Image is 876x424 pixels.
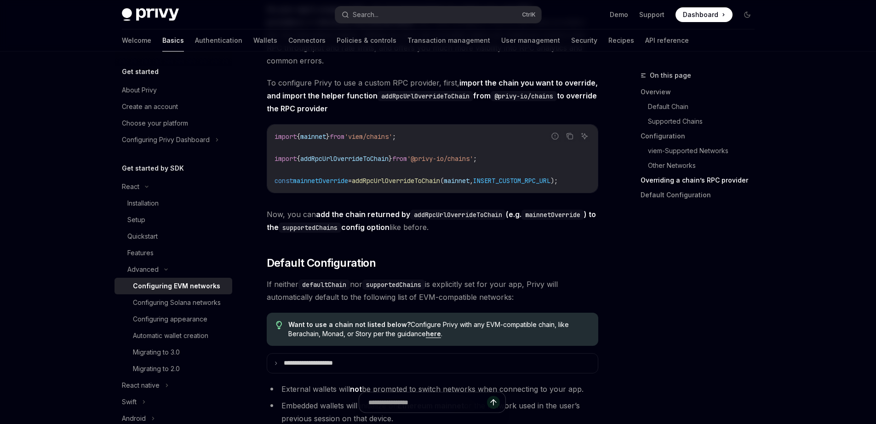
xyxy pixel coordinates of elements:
[115,115,232,132] a: Choose your platform
[267,278,598,304] span: If neither nor is explicitly set for your app, Privy will automatically default to the following ...
[378,91,473,101] code: addRpcUrlOverrideToChain
[501,29,560,52] a: User management
[288,321,411,328] strong: Want to use a chain not listed below?
[127,214,145,225] div: Setup
[648,114,762,129] a: Supported Chains
[335,6,541,23] button: Search...CtrlK
[350,384,362,394] strong: not
[267,383,598,395] li: External wallets will be prompted to switch networks when connecting to your app.
[122,66,159,77] h5: Get started
[487,396,500,409] button: Send message
[645,29,689,52] a: API reference
[473,177,550,185] span: INSERT_CUSTOM_RPC_URL
[122,380,160,391] div: React native
[133,330,208,341] div: Automatic wallet creation
[410,210,506,220] code: addRpcUrlOverrideToChain
[115,195,232,212] a: Installation
[440,177,444,185] span: (
[115,278,232,294] a: Configuring EVM networks
[115,344,232,361] a: Migrating to 3.0
[683,10,718,19] span: Dashboard
[122,101,178,112] div: Create an account
[267,76,598,115] span: To configure Privy to use a custom RPC provider, first,
[610,10,628,19] a: Demo
[127,247,154,258] div: Features
[297,155,300,163] span: {
[330,132,344,141] span: from
[267,208,598,234] span: Now, you can like before.
[473,155,477,163] span: ;
[549,130,561,142] button: Report incorrect code
[650,70,691,81] span: On this page
[115,311,232,327] a: Configuring appearance
[521,210,584,220] code: mainnetOverride
[740,7,755,22] button: Toggle dark mode
[288,29,326,52] a: Connectors
[122,413,146,424] div: Android
[122,181,139,192] div: React
[122,8,179,21] img: dark logo
[133,297,221,308] div: Configuring Solana networks
[550,177,558,185] span: );
[326,132,330,141] span: }
[389,155,392,163] span: }
[352,177,440,185] span: addRpcUrlOverrideToChain
[115,212,232,228] a: Setup
[298,280,350,290] code: defaultChain
[353,9,378,20] div: Search...
[522,11,536,18] span: Ctrl K
[348,177,352,185] span: =
[133,363,180,374] div: Migrating to 2.0
[115,294,232,311] a: Configuring Solana networks
[648,99,762,114] a: Default Chain
[297,132,300,141] span: {
[122,29,151,52] a: Welcome
[122,85,157,96] div: About Privy
[267,210,596,232] strong: add the chain returned by (e.g. ) to the config option
[676,7,733,22] a: Dashboard
[195,29,242,52] a: Authentication
[127,264,159,275] div: Advanced
[300,155,389,163] span: addRpcUrlOverrideToChain
[115,245,232,261] a: Features
[648,158,762,173] a: Other Networks
[253,29,277,52] a: Wallets
[127,231,158,242] div: Quickstart
[469,177,473,185] span: ,
[133,314,207,325] div: Configuring appearance
[300,132,326,141] span: mainnet
[276,321,282,329] svg: Tip
[133,281,220,292] div: Configuring EVM networks
[392,155,407,163] span: from
[122,134,210,145] div: Configuring Privy Dashboard
[293,177,348,185] span: mainnetOverride
[115,361,232,377] a: Migrating to 2.0
[641,173,762,188] a: Overriding a chain’s RPC provider
[275,177,293,185] span: const
[115,98,232,115] a: Create an account
[639,10,664,19] a: Support
[122,163,184,174] h5: Get started by SDK
[275,155,297,163] span: import
[122,118,188,129] div: Choose your platform
[571,29,597,52] a: Security
[127,198,159,209] div: Installation
[578,130,590,142] button: Ask AI
[608,29,634,52] a: Recipes
[407,155,473,163] span: '@privy-io/chains'
[407,29,490,52] a: Transaction management
[162,29,184,52] a: Basics
[122,396,137,407] div: Swift
[267,256,376,270] span: Default Configuration
[279,223,341,233] code: supportedChains
[641,85,762,99] a: Overview
[133,347,180,358] div: Migrating to 3.0
[288,320,589,338] span: Configure Privy with any EVM-compatible chain, like Berachain, Monad, or Story per the guidance .
[115,228,232,245] a: Quickstart
[641,129,762,143] a: Configuration
[267,78,598,113] strong: import the chain you want to override, and import the helper function from to override the RPC pr...
[641,188,762,202] a: Default Configuration
[337,29,396,52] a: Policies & controls
[115,327,232,344] a: Automatic wallet creation
[648,143,762,158] a: viem-Supported Networks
